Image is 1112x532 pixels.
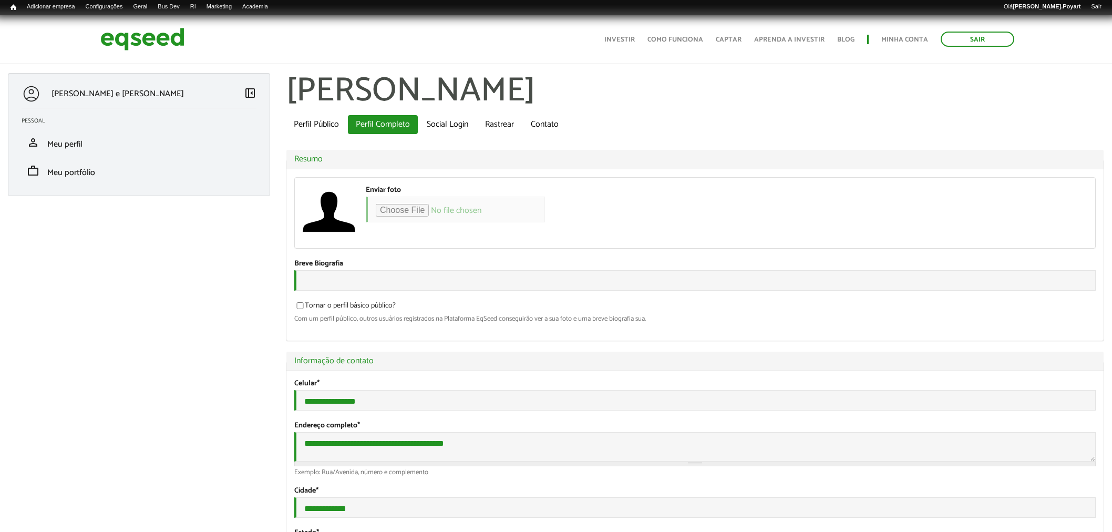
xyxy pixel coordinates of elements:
li: Meu perfil [14,128,264,157]
a: Aprenda a investir [754,36,825,43]
label: Enviar foto [366,187,401,194]
a: Bus Dev [152,3,185,11]
a: Academia [237,3,273,11]
img: EqSeed [100,25,184,53]
label: Celular [294,380,320,387]
p: [PERSON_NAME] e [PERSON_NAME] [52,89,184,99]
a: Perfil Completo [348,115,418,134]
a: Geral [128,3,152,11]
strong: [PERSON_NAME].Poyart [1013,3,1080,9]
h1: [PERSON_NAME] [286,73,1104,110]
a: Como funciona [647,36,703,43]
span: Início [11,4,16,11]
a: Social Login [419,115,476,134]
label: Endereço completo [294,422,360,429]
a: Ver perfil do usuário. [303,186,355,238]
div: Exemplo: Rua/Avenida, número e complemento [294,469,1096,476]
a: Investir [604,36,635,43]
span: Este campo é obrigatório. [357,420,360,432]
label: Breve Biografia [294,260,343,268]
a: Marketing [201,3,237,11]
span: work [27,165,39,177]
span: Meu perfil [47,137,83,151]
a: Resumo [294,155,1096,163]
label: Cidade [294,487,318,495]
a: Blog [837,36,854,43]
a: Contato [523,115,567,134]
a: Adicionar empresa [22,3,80,11]
label: Tornar o perfil básico público? [294,302,396,313]
span: Este campo é obrigatório. [317,377,320,390]
a: Sair [1086,3,1107,11]
span: left_panel_close [244,87,256,99]
span: Meu portfólio [47,166,95,180]
a: personMeu perfil [22,136,256,149]
img: Foto de Roberto Feijo [303,186,355,238]
a: Captar [716,36,742,43]
input: Tornar o perfil básico público? [291,302,310,309]
a: workMeu portfólio [22,165,256,177]
h2: Pessoal [22,118,264,124]
div: Com um perfil público, outros usuários registrados na Plataforma EqSeed conseguirão ver a sua fot... [294,315,1096,322]
a: Olá[PERSON_NAME].Poyart [998,3,1086,11]
span: Este campo é obrigatório. [316,485,318,497]
a: Configurações [80,3,128,11]
li: Meu portfólio [14,157,264,185]
span: person [27,136,39,149]
a: Minha conta [881,36,928,43]
a: Rastrear [477,115,522,134]
a: Início [5,3,22,13]
a: Sair [941,32,1014,47]
a: Perfil Público [286,115,347,134]
a: RI [185,3,201,11]
a: Colapsar menu [244,87,256,101]
a: Informação de contato [294,357,1096,365]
